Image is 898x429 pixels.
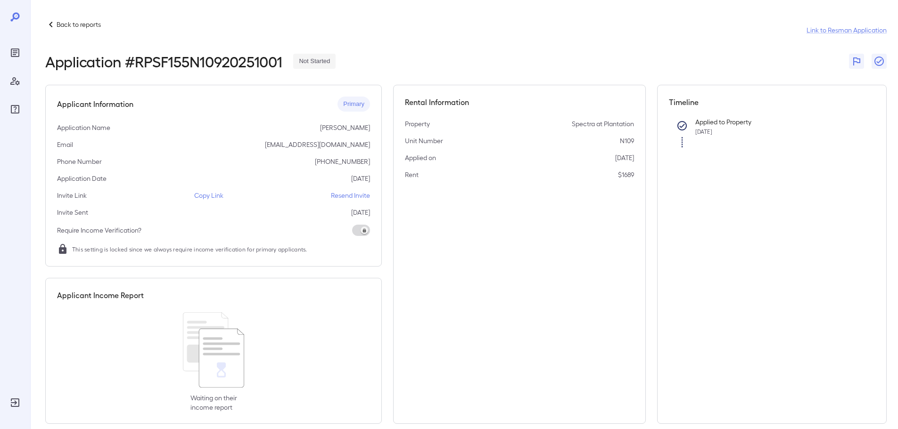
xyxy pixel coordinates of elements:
div: Reports [8,45,23,60]
div: FAQ [8,102,23,117]
h5: Rental Information [405,97,634,108]
p: Invite Link [57,191,87,200]
p: [EMAIL_ADDRESS][DOMAIN_NAME] [265,140,370,149]
div: Manage Users [8,73,23,89]
p: Resend Invite [331,191,370,200]
p: Application Date [57,174,107,183]
p: [DATE] [615,153,634,162]
p: N109 [620,136,634,146]
p: [DATE] [351,174,370,183]
button: Close Report [872,54,887,69]
p: [PHONE_NUMBER] [315,157,370,166]
p: Unit Number [405,136,443,146]
p: [DATE] [351,208,370,217]
p: Email [57,140,73,149]
a: Link to Resman Application [807,25,887,35]
div: Log Out [8,395,23,410]
p: Applied on [405,153,436,162]
p: Rent [405,170,419,179]
h5: Timeline [669,97,875,108]
p: Copy Link [194,191,223,200]
span: [DATE] [695,128,712,135]
p: Spectra at Plantation [572,119,634,129]
button: Flag Report [849,54,864,69]
span: Primary [338,100,370,109]
p: [PERSON_NAME] [320,123,370,132]
span: Not Started [293,57,336,66]
p: Back to reports [57,20,101,29]
span: This setting is locked since we always require income verification for primary applicants. [72,244,307,254]
p: Applied to Property [695,117,860,127]
p: Invite Sent [57,208,88,217]
p: Application Name [57,123,110,132]
p: Phone Number [57,157,102,166]
h5: Applicant Information [57,98,133,110]
p: Require Income Verification? [57,226,141,235]
h2: Application # RPSF155N10920251001 [45,53,282,70]
p: Waiting on their income report [190,393,237,412]
h5: Applicant Income Report [57,290,144,301]
p: $1689 [618,170,634,179]
p: Property [405,119,430,129]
